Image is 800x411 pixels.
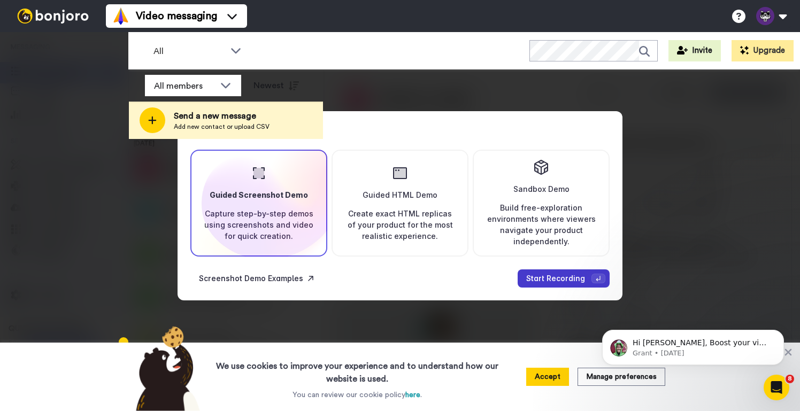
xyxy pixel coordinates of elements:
button: Invite [668,40,721,61]
p: You can review our cookie policy . [293,390,422,400]
span: Add new contact or upload CSV [174,122,270,131]
span: 8 [786,375,794,383]
iframe: Intercom notifications message [586,307,800,382]
span: Send a new message [174,110,270,122]
img: vm-color.svg [112,7,129,25]
button: Newest [245,75,307,96]
span: Video messaging [136,9,217,24]
span: Hi [PERSON_NAME], Boost your view rates with automatic re-sends of unviewed messages! We've just ... [47,31,183,135]
div: All members [154,80,215,92]
img: bear-with-cookie.png [126,325,205,411]
button: Upgrade [732,40,794,61]
div: Tooltip anchor [119,337,128,347]
span: All [153,45,225,58]
h3: We use cookies to improve your experience and to understand how our website is used. [205,353,509,385]
a: here [405,391,420,399]
button: Manage preferences [578,368,665,386]
button: Accept [526,368,569,386]
p: Message from Grant, sent 1w ago [47,41,184,51]
iframe: Intercom live chat [764,375,789,400]
img: bj-logo-header-white.svg [13,9,93,24]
